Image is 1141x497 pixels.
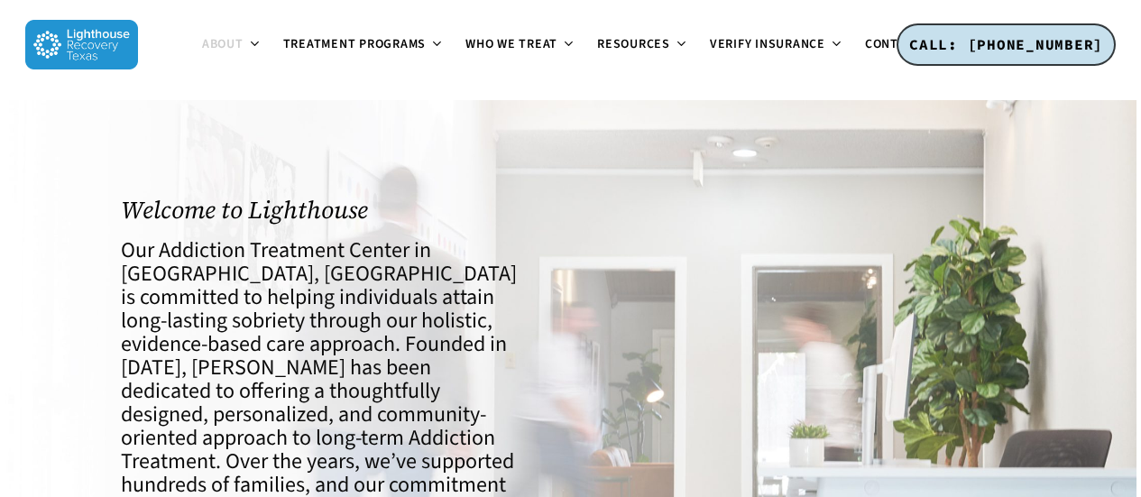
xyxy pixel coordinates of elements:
span: Who We Treat [465,35,557,53]
span: About [202,35,244,53]
img: Lighthouse Recovery Texas [25,20,138,69]
a: Who We Treat [455,38,586,52]
a: Resources [586,38,699,52]
span: Verify Insurance [710,35,825,53]
span: Resources [597,35,670,53]
a: About [191,38,272,52]
a: Treatment Programs [272,38,455,52]
a: CALL: [PHONE_NUMBER] [897,23,1116,67]
h1: Welcome to Lighthouse [121,197,521,225]
span: Treatment Programs [283,35,427,53]
span: Contact [865,35,921,53]
a: Verify Insurance [699,38,854,52]
a: Contact [854,38,950,52]
span: CALL: [PHONE_NUMBER] [909,35,1103,53]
